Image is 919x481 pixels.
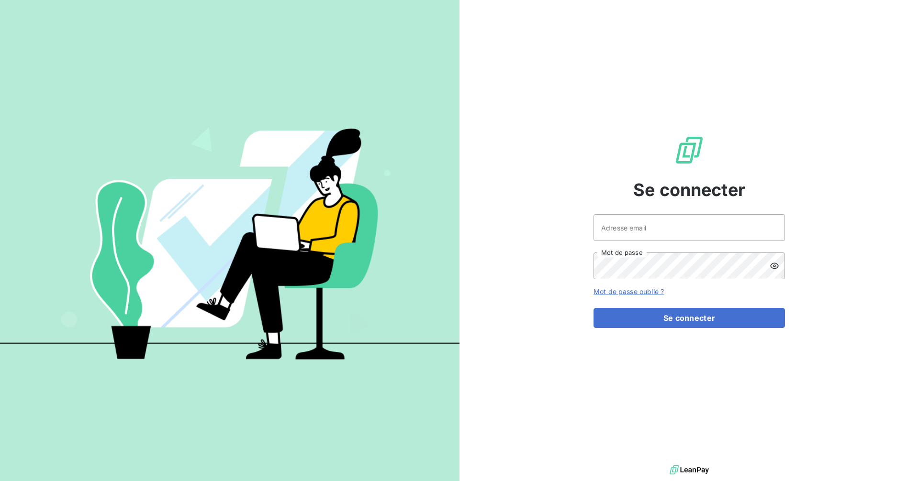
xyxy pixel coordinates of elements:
img: logo [670,463,709,477]
a: Mot de passe oublié ? [594,287,664,295]
img: Logo LeanPay [674,135,705,165]
button: Se connecter [594,308,785,328]
span: Se connecter [633,177,745,203]
input: placeholder [594,214,785,241]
